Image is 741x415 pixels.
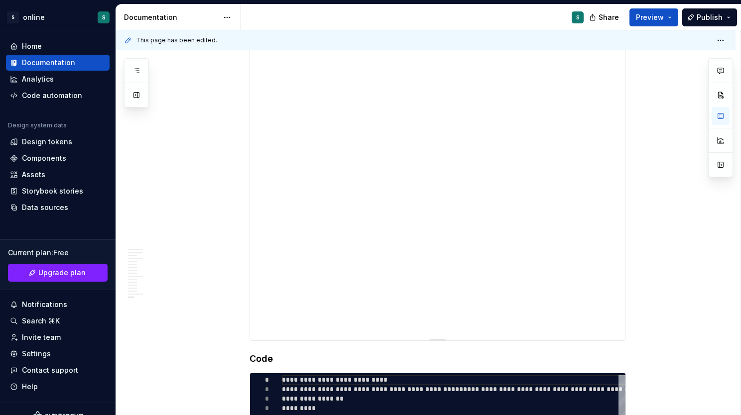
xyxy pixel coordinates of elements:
div: online [23,12,45,22]
button: Search ⌘K [6,313,110,329]
div: S [576,13,580,21]
a: Data sources [6,200,110,215]
a: Storybook stories [6,183,110,199]
div: Home [22,41,42,51]
button: Publish [682,8,737,26]
div: S [102,13,106,21]
a: Upgrade plan [8,264,108,282]
button: SonlineS [2,6,114,28]
div: Contact support [22,365,78,375]
div: Settings [22,349,51,359]
a: Components [6,150,110,166]
div: Design system data [8,121,67,129]
h4: Code [249,353,626,365]
a: Code automation [6,88,110,104]
span: Upgrade plan [38,268,86,278]
div: Help [22,382,38,392]
a: Settings [6,346,110,362]
button: Contact support [6,362,110,378]
div: S [7,11,19,23]
span: Preview [636,12,664,22]
span: Publish [697,12,723,22]
a: Home [6,38,110,54]
div: Code automation [22,91,82,101]
span: This page has been edited. [136,36,217,44]
div: Storybook stories [22,186,83,196]
div: Notifications [22,300,67,310]
div: Search ⌘K [22,316,60,326]
button: Preview [629,8,678,26]
div: Components [22,153,66,163]
a: Invite team [6,329,110,345]
button: Share [584,8,625,26]
a: Design tokens [6,134,110,150]
div: Data sources [22,203,68,212]
div: Documentation [22,58,75,68]
div: Design tokens [22,137,72,147]
div: Analytics [22,74,54,84]
a: Documentation [6,55,110,71]
div: Assets [22,170,45,180]
div: Documentation [124,12,218,22]
span: Share [599,12,619,22]
button: Help [6,379,110,395]
a: Analytics [6,71,110,87]
div: Invite team [22,332,61,342]
a: Assets [6,167,110,183]
button: Notifications [6,297,110,312]
div: Current plan : Free [8,248,108,258]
